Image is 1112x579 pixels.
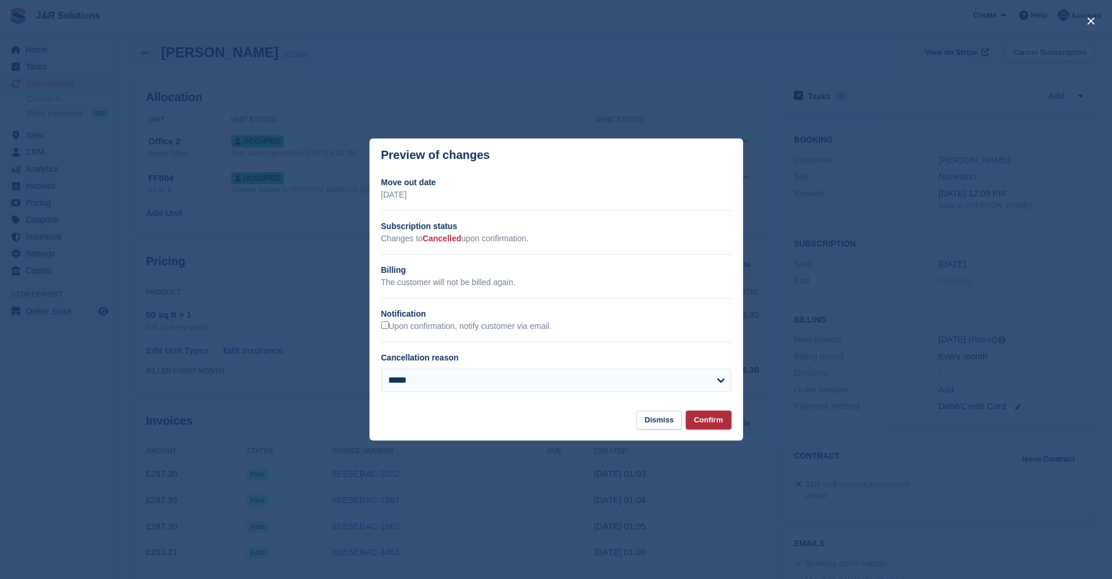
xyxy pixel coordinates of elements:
[636,411,682,430] button: Dismiss
[423,234,461,243] span: Cancelled
[381,233,731,245] p: Changes to upon confirmation.
[381,321,552,332] label: Upon confirmation, notify customer via email.
[686,411,731,430] button: Confirm
[381,321,389,329] input: Upon confirmation, notify customer via email.
[381,176,731,189] h2: Move out date
[381,353,459,362] label: Cancellation reason
[381,189,731,201] p: [DATE]
[1082,12,1100,30] button: close
[381,308,731,320] h2: Notification
[381,264,731,276] h2: Billing
[381,148,490,162] p: Preview of changes
[381,276,731,289] p: The customer will not be billed again.
[381,220,731,233] h2: Subscription status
